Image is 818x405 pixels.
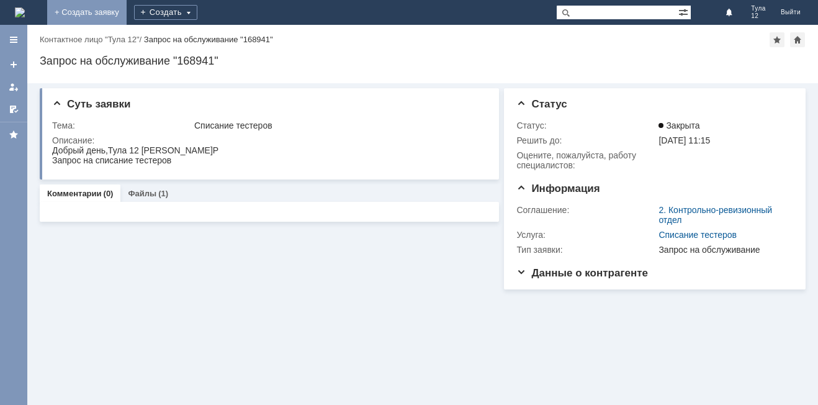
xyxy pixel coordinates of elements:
[194,121,482,130] div: Списание тестеров
[658,205,772,225] a: 2. Контрольно-ревизионный отдел
[770,32,784,47] div: Добавить в избранное
[52,98,130,110] span: Суть заявки
[52,121,192,130] div: Тема:
[516,183,600,194] span: Информация
[15,7,25,17] img: logo
[52,135,485,145] div: Описание:
[516,135,656,145] div: Решить до:
[128,189,156,198] a: Файлы
[516,230,656,240] div: Услуга:
[751,5,766,12] span: Тула
[516,121,656,130] div: Статус:
[678,6,691,17] span: Расширенный поиск
[658,121,699,130] span: Закрыта
[751,12,766,20] span: 12
[658,135,710,145] span: [DATE] 11:15
[516,267,648,279] span: Данные о контрагенте
[4,77,24,97] a: Мои заявки
[40,35,144,44] div: /
[516,98,567,110] span: Статус
[4,99,24,119] a: Мои согласования
[134,5,197,20] div: Создать
[516,245,656,255] div: Тип заявки:
[40,35,140,44] a: Контактное лицо "Тула 12"
[144,35,273,44] div: Запрос на обслуживание "168941"
[658,230,737,240] a: Списание тестеров
[516,150,656,170] div: Oцените, пожалуйста, работу специалистов:
[4,55,24,75] a: Создать заявку
[40,55,806,67] div: Запрос на обслуживание "168941"
[15,7,25,17] a: Перейти на домашнюю страницу
[47,189,102,198] a: Комментарии
[790,32,805,47] div: Сделать домашней страницей
[516,205,656,215] div: Соглашение:
[158,189,168,198] div: (1)
[658,245,788,255] div: Запрос на обслуживание
[104,189,114,198] div: (0)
